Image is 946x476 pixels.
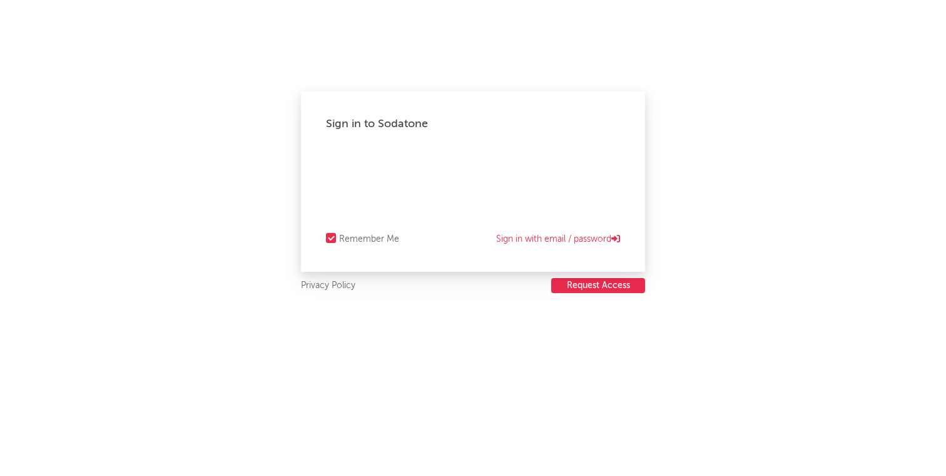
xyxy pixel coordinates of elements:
[339,232,399,247] div: Remember Me
[496,232,620,247] a: Sign in with email / password
[551,278,645,293] button: Request Access
[301,278,355,294] a: Privacy Policy
[326,116,620,132] div: Sign in to Sodatone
